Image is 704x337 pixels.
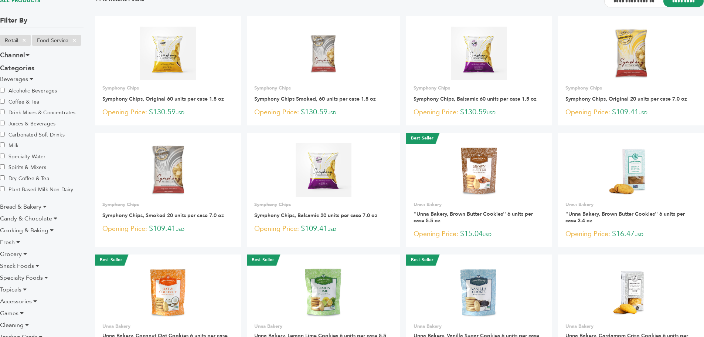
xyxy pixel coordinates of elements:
a: Symphony Chips, Balsamic 20 units per case 7.0 oz [254,212,377,219]
img: Symphony Chips Smoked, 60 units per case 1.5 oz [297,27,350,80]
a: Symphony Chips, Original 60 units per case 1.5 oz [102,95,224,102]
p: Symphony Chips [102,201,234,208]
p: Unna Bakery [414,201,545,208]
span: USD [635,232,643,237]
p: $109.41 [254,223,393,235]
img: Symphony Chips, Balsamic 60 units per case 1.5 oz [451,27,507,80]
span: × [68,36,81,45]
p: Unna Bakery [565,323,697,330]
span: USD [327,110,336,116]
span: USD [487,110,496,116]
img: Unna Bakery, Vanilla Sugar Cookies 6 units per case 5.5 oz [452,265,506,319]
span: USD [483,232,492,237]
p: Unna Bakery [414,323,545,330]
p: Unna Bakery [102,323,234,330]
p: Unna Bakery [565,201,697,208]
p: $15.04 [414,229,545,240]
span: USD [327,226,336,232]
img: ''Unna Bakery, Brown Butter Cookies'' 6 units per case 3.4 oz [604,143,658,197]
p: Symphony Chips [414,85,545,91]
p: $130.59 [102,107,234,118]
li: Food Service [32,35,81,46]
span: USD [639,110,647,116]
p: $109.41 [565,107,697,118]
a: Symphony Chips, Original 20 units per case 7.0 oz [565,95,687,102]
a: ''Unna Bakery, Brown Butter Cookies'' 6 units per case 3.4 oz [565,210,685,224]
span: USD [176,110,184,116]
span: Opening Price: [102,224,147,234]
span: Opening Price: [414,229,458,239]
a: Symphony Chips Smoked, 60 units per case 1.5 oz [254,95,376,102]
p: Symphony Chips [254,201,393,208]
span: Opening Price: [565,229,610,239]
p: $109.41 [102,223,234,235]
img: Symphony Chips, Original 60 units per case 1.5 oz [140,27,196,80]
span: Opening Price: [254,107,299,117]
p: Symphony Chips [102,85,234,91]
p: $130.59 [414,107,545,118]
p: Unna Bakery [254,323,393,330]
img: Symphony Chips, Original 20 units per case 7.0 oz [613,27,649,80]
span: USD [176,226,184,232]
span: × [18,36,30,45]
img: Symphony Chips, Smoked 20 units per case 7.0 oz [150,143,186,196]
img: ''Unna Bakery, Brown Butter Cookies'' 6 units per case 5.5 oz [452,143,506,197]
a: Symphony Chips, Balsamic 60 units per case 1.5 oz [414,95,537,102]
img: Unna Bakery, Coconut Oat Cookies 6 units per case 5.5 oz [141,265,195,319]
img: Symphony Chips, Balsamic 20 units per case 7.0 oz [296,143,351,196]
a: ''Unna Bakery, Brown Butter Cookies'' 6 units per case 5.5 oz [414,210,533,224]
span: Opening Price: [565,107,610,117]
img: Unna Bakery, Cardamom Crisp Cookies 6 units per case 3.4 oz [604,265,658,319]
p: $130.59 [254,107,393,118]
p: $16.47 [565,229,697,240]
a: Symphony Chips, Smoked 20 units per case 7.0 oz [102,212,224,219]
span: Opening Price: [414,107,458,117]
span: Opening Price: [254,224,299,234]
p: Symphony Chips [565,85,697,91]
span: Opening Price: [102,107,147,117]
p: Symphony Chips [254,85,393,91]
img: Unna Bakery, Lemon Lime Cookies 6 units per case 5.5 oz [297,265,350,319]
